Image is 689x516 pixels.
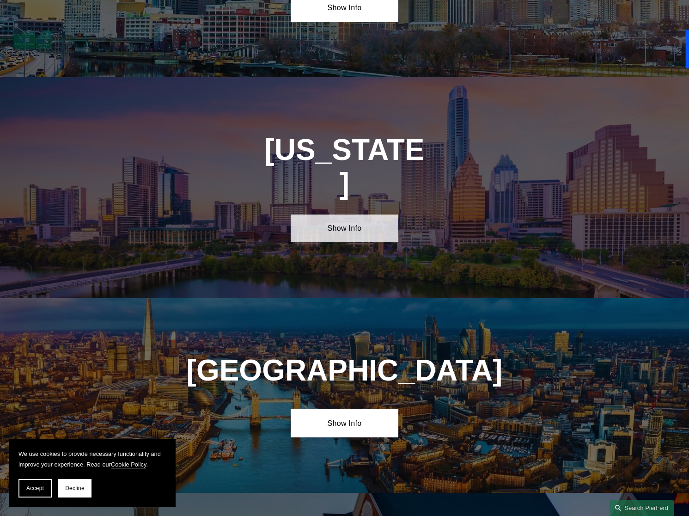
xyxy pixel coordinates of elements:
h1: [US_STATE] [264,133,426,201]
a: Show Info [291,409,398,437]
a: Search this site [610,500,674,516]
button: Decline [58,479,91,498]
a: Cookie Policy [111,461,146,468]
button: Accept [18,479,52,498]
span: Decline [65,485,85,491]
h1: [GEOGRAPHIC_DATA] [183,354,506,387]
section: Cookie banner [9,439,176,507]
span: Accept [26,485,44,491]
a: Show Info [291,215,398,242]
p: We use cookies to provide necessary functionality and improve your experience. Read our . [18,448,166,470]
